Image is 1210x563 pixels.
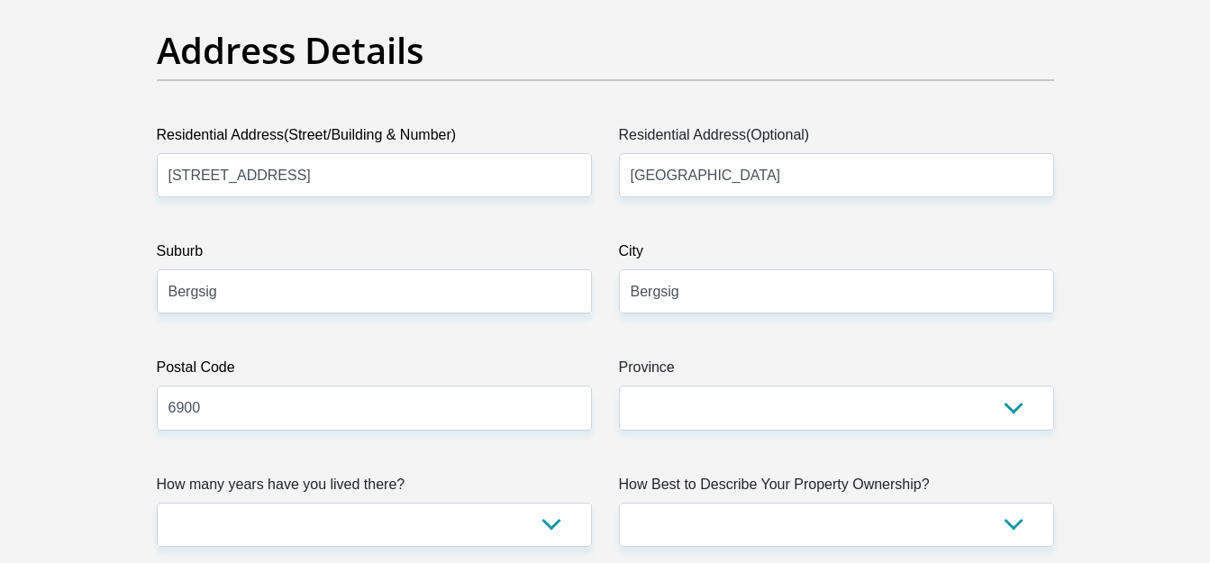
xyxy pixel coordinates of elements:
label: How many years have you lived there? [157,474,592,503]
select: Please Select a Province [619,386,1054,430]
label: Postal Code [157,357,592,386]
h2: Address Details [157,29,1054,72]
select: Please select a value [619,503,1054,547]
label: Residential Address(Optional) [619,124,1054,153]
input: Postal Code [157,386,592,430]
label: How Best to Describe Your Property Ownership? [619,474,1054,503]
input: City [619,269,1054,313]
label: City [619,241,1054,269]
label: Province [619,357,1054,386]
input: Suburb [157,269,592,313]
input: Address line 2 (Optional) [619,153,1054,197]
label: Suburb [157,241,592,269]
select: Please select a value [157,503,592,547]
input: Valid residential address [157,153,592,197]
label: Residential Address(Street/Building & Number) [157,124,592,153]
